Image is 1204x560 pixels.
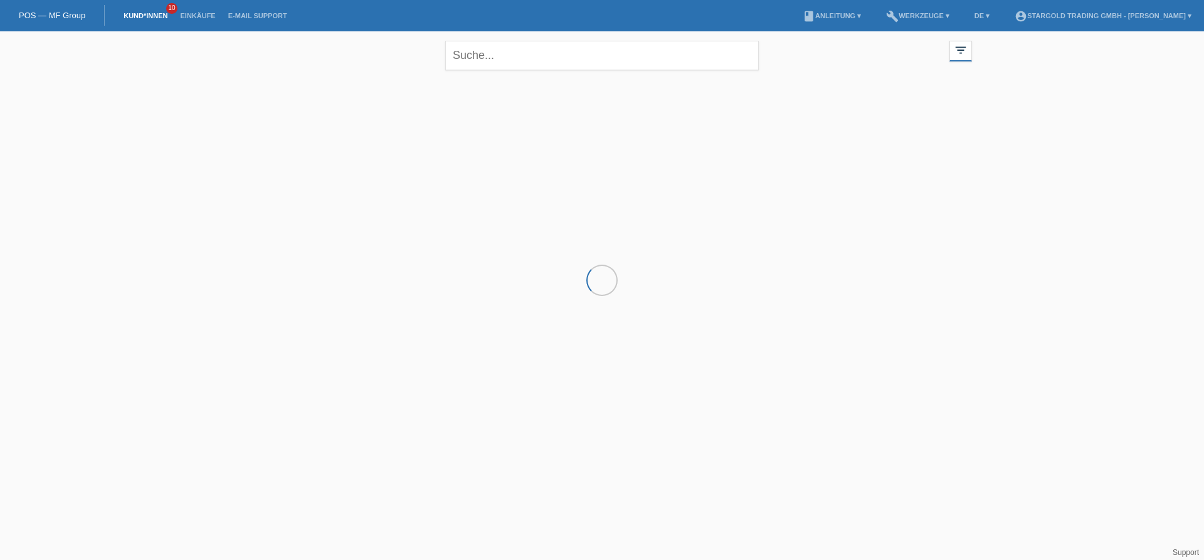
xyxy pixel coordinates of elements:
a: E-Mail Support [222,12,293,19]
i: filter_list [954,43,968,57]
a: bookAnleitung ▾ [796,12,867,19]
span: 10 [166,3,177,14]
a: Kund*innen [117,12,174,19]
i: build [886,10,899,23]
a: Support [1173,548,1199,557]
a: POS — MF Group [19,11,85,20]
a: Einkäufe [174,12,221,19]
i: account_circle [1015,10,1027,23]
i: book [803,10,815,23]
a: buildWerkzeuge ▾ [880,12,956,19]
a: DE ▾ [968,12,996,19]
input: Suche... [445,41,759,70]
a: account_circleStargold Trading GmbH - [PERSON_NAME] ▾ [1008,12,1198,19]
